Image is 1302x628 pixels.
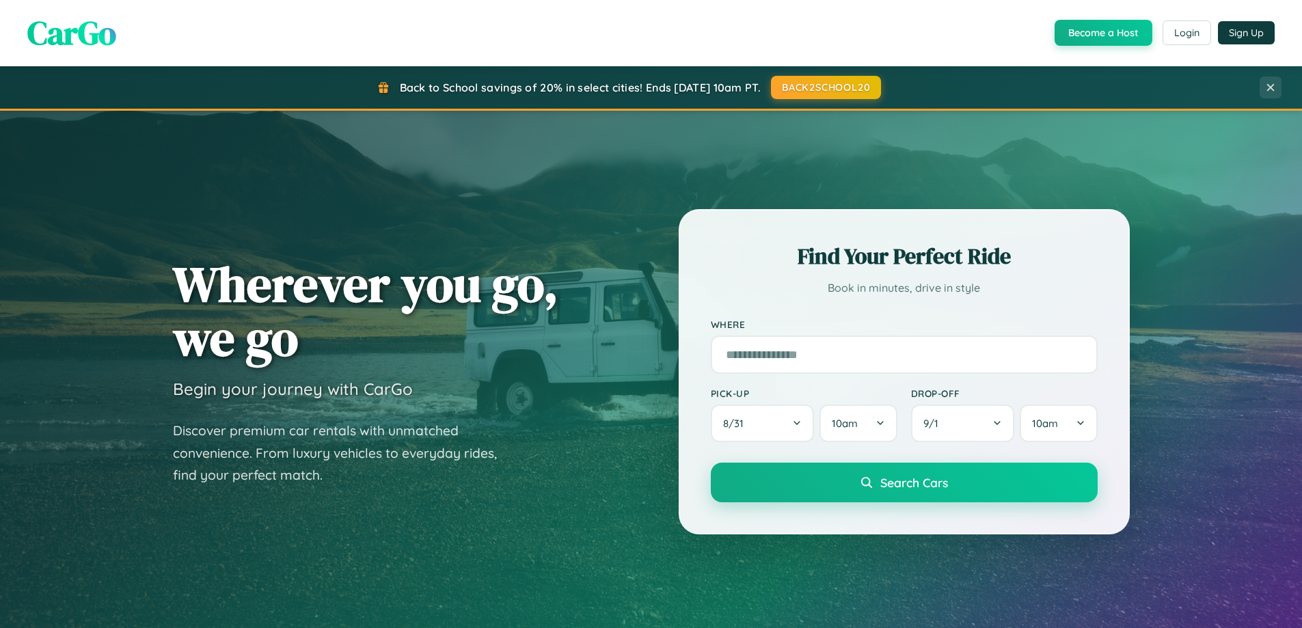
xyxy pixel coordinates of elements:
button: 8/31 [711,405,815,442]
label: Drop-off [911,387,1098,399]
button: Become a Host [1055,20,1152,46]
span: Back to School savings of 20% in select cities! Ends [DATE] 10am PT. [400,81,761,94]
span: 10am [1032,417,1058,430]
span: CarGo [27,10,116,55]
button: Login [1163,21,1211,45]
span: 10am [832,417,858,430]
button: BACK2SCHOOL20 [771,76,881,99]
h1: Wherever you go, we go [173,257,558,365]
button: 10am [819,405,897,442]
label: Where [711,318,1098,330]
span: Search Cars [880,475,948,490]
h3: Begin your journey with CarGo [173,379,413,399]
label: Pick-up [711,387,897,399]
button: 10am [1020,405,1097,442]
span: 9 / 1 [923,417,945,430]
h2: Find Your Perfect Ride [711,241,1098,271]
span: 8 / 31 [723,417,750,430]
p: Book in minutes, drive in style [711,278,1098,298]
button: Search Cars [711,463,1098,502]
p: Discover premium car rentals with unmatched convenience. From luxury vehicles to everyday rides, ... [173,420,515,487]
button: Sign Up [1218,21,1275,44]
button: 9/1 [911,405,1015,442]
